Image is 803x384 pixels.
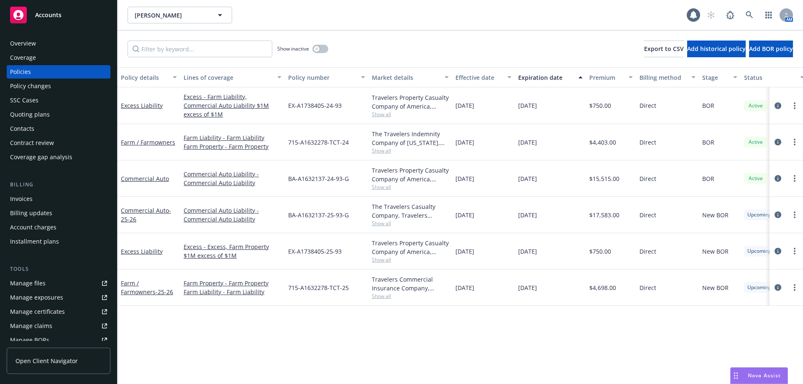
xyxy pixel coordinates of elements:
div: Billing [7,181,110,189]
a: Excess - Farm Liability, Commercial Auto Liability $1M excess of $1M [184,92,281,119]
span: EX-A1738405-25-93 [288,247,342,256]
span: [DATE] [455,138,474,147]
span: $4,403.00 [589,138,616,147]
div: Manage exposures [10,291,63,304]
a: Report a Bug [722,7,739,23]
a: Policy changes [7,79,110,93]
span: Direct [639,247,656,256]
a: Farm / Farmowners [121,279,173,296]
span: Direct [639,101,656,110]
div: The Travelers Indemnity Company of [US_STATE], Travelers Insurance [372,130,449,147]
span: - 25-26 [156,288,173,296]
a: Manage BORs [7,333,110,347]
div: Expiration date [518,73,573,82]
a: Accounts [7,3,110,27]
span: Add BOR policy [749,45,793,53]
a: circleInformation [773,282,783,292]
span: Active [747,102,764,109]
button: Policy details [118,67,180,87]
div: Policy details [121,73,168,82]
a: more [790,101,800,111]
span: Upcoming [747,284,771,291]
div: Contacts [10,122,34,135]
span: Upcoming [747,211,771,219]
span: $750.00 [589,247,611,256]
a: more [790,137,800,147]
a: Excess Liability [121,102,163,109]
span: $4,698.00 [589,283,616,292]
a: Account charges [7,221,110,234]
div: Effective date [455,73,502,82]
span: $17,583.00 [589,211,619,219]
span: [DATE] [518,283,537,292]
a: Contacts [7,122,110,135]
span: Active [747,138,764,146]
a: Excess - Excess, Farm Property $1M excess of $1M [184,242,281,260]
a: Commercial Auto [121,206,171,223]
span: [DATE] [518,174,537,183]
div: Travelers Property Casualty Company of America, Travelers Insurance [372,239,449,256]
span: $15,515.00 [589,174,619,183]
a: circleInformation [773,246,783,256]
a: Overview [7,37,110,50]
span: Direct [639,211,656,219]
div: Overview [10,37,36,50]
a: Billing updates [7,206,110,220]
a: Manage files [7,277,110,290]
span: Nova Assist [748,372,781,379]
div: Invoices [10,192,33,206]
a: Search [741,7,758,23]
button: Export to CSV [644,41,684,57]
a: Commercial Auto Liability - Commercial Auto Liability [184,206,281,224]
a: SSC Cases [7,94,110,107]
span: $750.00 [589,101,611,110]
div: Travelers Property Casualty Company of America, Travelers Insurance [372,93,449,111]
div: Manage BORs [10,333,49,347]
span: Show all [372,256,449,263]
div: Billing method [639,73,686,82]
a: Policies [7,65,110,79]
a: more [790,246,800,256]
div: Tools [7,265,110,273]
span: Upcoming [747,247,771,255]
a: more [790,282,800,292]
a: Farm Property - Farm Property [184,142,281,151]
div: Manage files [10,277,46,290]
div: Billing updates [10,206,52,220]
div: Policies [10,65,31,79]
a: Commercial Auto Liability - Commercial Auto Liability [184,170,281,187]
div: Contract review [10,136,54,150]
a: Manage certificates [7,305,110,318]
span: EX-A1738405-24-93 [288,101,342,110]
a: Commercial Auto [121,175,169,183]
span: New BOR [702,283,729,292]
span: Show all [372,183,449,191]
span: Add historical policy [687,45,746,53]
a: Farm / Farmowners [121,138,175,146]
div: Manage claims [10,319,52,333]
span: Show all [372,220,449,227]
a: Manage exposures [7,291,110,304]
a: Coverage gap analysis [7,150,110,164]
span: BOR [702,138,714,147]
a: Farm Liability - Farm Liability [184,133,281,142]
span: BA-A1632137-24-93-G [288,174,349,183]
button: Add BOR policy [749,41,793,57]
span: Direct [639,283,656,292]
a: Coverage [7,51,110,64]
span: Active [747,175,764,182]
div: Status [744,73,795,82]
span: [DATE] [518,101,537,110]
a: circleInformation [773,210,783,220]
a: Installment plans [7,235,110,248]
span: Accounts [35,12,61,18]
button: [PERSON_NAME] [128,7,232,23]
input: Filter by keyword... [128,41,272,57]
button: Nova Assist [730,367,788,384]
span: Show all [372,292,449,300]
a: Quoting plans [7,108,110,121]
span: [DATE] [455,211,474,219]
div: Account charges [10,221,56,234]
span: [DATE] [455,174,474,183]
span: Open Client Navigator [15,356,78,365]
